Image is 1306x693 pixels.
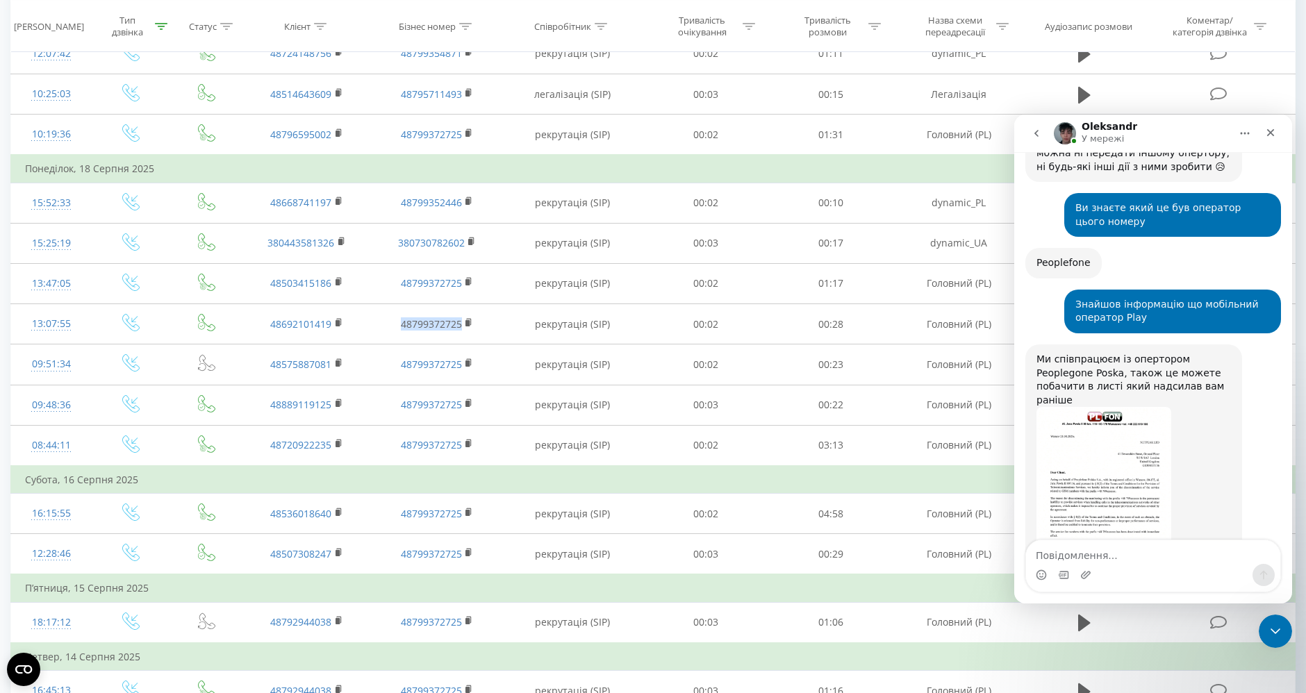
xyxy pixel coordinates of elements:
td: 00:10 [768,183,894,223]
td: 00:02 [643,494,768,534]
a: 48514643609 [271,87,332,101]
iframe: Intercom live chat [1259,615,1292,648]
td: рекрутація (SIP) [502,534,643,575]
td: рекрутація (SIP) [502,602,643,643]
div: Назва схеми переадресації [918,15,993,38]
td: 00:02 [643,263,768,303]
a: 48792944038 [271,615,332,628]
td: Четвер, 14 Серпня 2025 [11,643,1296,671]
a: 380443581326 [268,236,335,249]
a: 48799372725 [401,128,462,141]
td: 03:13 [768,425,894,466]
td: рекрутація (SIP) [502,385,643,425]
a: 380730782602 [398,236,465,249]
div: Аудіозапис розмови [1045,20,1132,32]
td: 00:03 [643,223,768,263]
div: Тип дзвінка [104,15,152,38]
div: 10:25:03 [25,81,77,108]
td: рекрутація (SIP) [502,115,643,156]
td: Понеділок, 18 Серпня 2025 [11,155,1296,183]
div: 10:19:36 [25,121,77,148]
div: Коментар/категорія дзвінка [1169,15,1250,38]
div: 13:07:55 [25,310,77,337]
a: 48799372725 [401,398,462,411]
iframe: Intercom live chat [1014,115,1292,603]
td: 00:03 [643,74,768,115]
td: 00:23 [768,344,894,385]
td: рекрутація (SIP) [502,425,643,466]
div: Тривалість розмови [791,15,865,38]
a: 48799372725 [401,317,462,331]
div: [PERSON_NAME] [14,20,84,32]
div: 15:25:19 [25,230,77,257]
td: 00:02 [643,344,768,385]
td: Головний (PL) [893,115,1024,156]
a: 48799354871 [401,47,462,60]
td: 01:31 [768,115,894,156]
td: Головний (PL) [893,304,1024,344]
td: 04:58 [768,494,894,534]
a: 48799372725 [401,276,462,290]
a: 48799372725 [401,507,462,520]
td: 01:17 [768,263,894,303]
td: dynamic_PL [893,33,1024,74]
td: легалізація (SIP) [502,74,643,115]
td: 01:06 [768,602,894,643]
div: 09:48:36 [25,392,77,419]
td: 00:28 [768,304,894,344]
a: 48795711493 [401,87,462,101]
td: рекрутація (SIP) [502,223,643,263]
a: 48799352446 [401,196,462,209]
div: Клієнт [284,20,311,32]
a: 48796595002 [271,128,332,141]
div: 18:17:12 [25,609,77,636]
td: dynamic_PL [893,183,1024,223]
button: Open CMP widget [7,653,40,686]
div: 08:44:11 [25,432,77,459]
div: 12:28:46 [25,540,77,567]
div: Співробітник [534,20,591,32]
a: 48799372725 [401,438,462,451]
a: 48720922235 [271,438,332,451]
a: 48668741197 [271,196,332,209]
div: Статус [189,20,217,32]
td: 00:22 [768,385,894,425]
div: Бізнес номер [399,20,456,32]
td: Головний (PL) [893,602,1024,643]
td: рекрутація (SIP) [502,183,643,223]
a: 48536018640 [271,507,332,520]
td: 00:17 [768,223,894,263]
td: 00:03 [643,385,768,425]
td: рекрутація (SIP) [502,263,643,303]
a: 48507308247 [271,547,332,560]
a: 48575887081 [271,358,332,371]
a: 48889119125 [271,398,332,411]
td: 00:02 [643,115,768,156]
a: 48724148756 [271,47,332,60]
td: рекрутація (SIP) [502,494,643,534]
td: 01:11 [768,33,894,74]
div: 09:51:34 [25,351,77,378]
td: 00:02 [643,33,768,74]
td: Головний (PL) [893,344,1024,385]
td: 00:03 [643,602,768,643]
td: Головний (PL) [893,494,1024,534]
td: П’ятниця, 15 Серпня 2025 [11,574,1296,602]
td: 00:03 [643,534,768,575]
td: Головний (PL) [893,534,1024,575]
